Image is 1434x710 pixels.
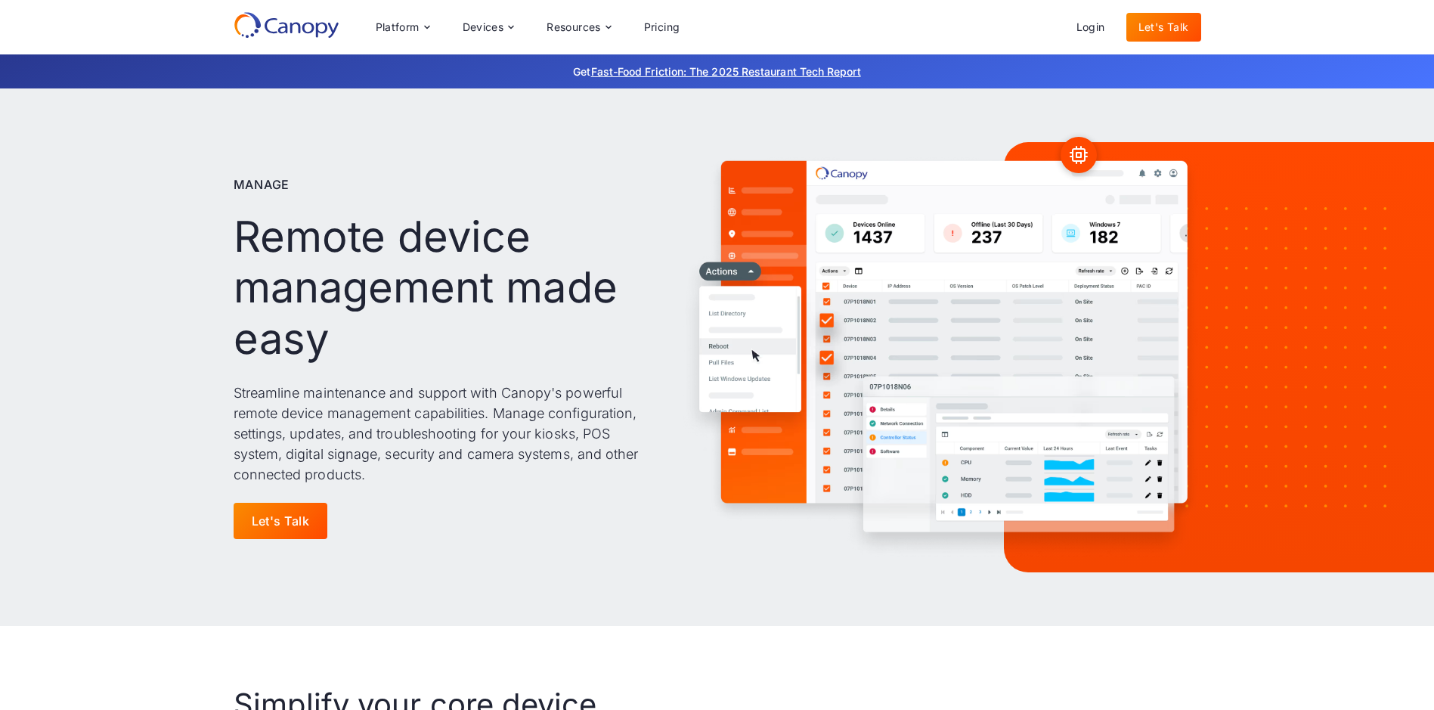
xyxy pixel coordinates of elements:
h1: Remote device management made easy [234,212,650,364]
a: Let's Talk [1126,13,1201,42]
p: Manage [234,175,290,194]
a: Login [1064,13,1117,42]
div: Platform [376,22,420,33]
div: Devices [451,12,526,42]
a: Pricing [632,13,692,42]
div: Resources [547,22,601,33]
p: Streamline maintenance and support with Canopy's powerful remote device management capabilities. ... [234,383,650,485]
a: Fast-Food Friction: The 2025 Restaurant Tech Report [591,65,861,78]
div: Platform [364,12,441,42]
p: Get [347,64,1088,79]
div: Resources [534,12,622,42]
div: Devices [463,22,504,33]
a: Let's Talk [234,503,328,539]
